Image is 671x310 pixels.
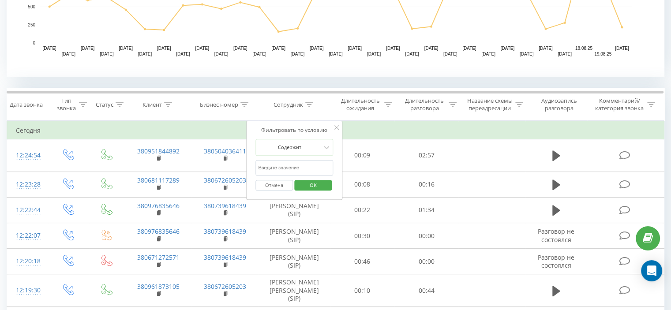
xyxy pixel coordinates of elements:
[16,202,39,219] div: 12:22:44
[214,52,229,56] text: [DATE]
[137,253,180,261] a: 380671272571
[330,249,394,274] td: 00:46
[467,97,513,112] div: Название схемы переадресации
[28,22,35,27] text: 250
[255,180,293,191] button: Отмена
[16,253,39,270] div: 12:20:18
[394,197,458,223] td: 01:34
[7,122,664,139] td: Сегодня
[233,46,247,51] text: [DATE]
[255,126,333,134] div: Фильтровать по условию
[291,52,305,56] text: [DATE]
[204,176,246,184] a: 380672605203
[274,101,303,108] div: Сотрудник
[641,260,662,281] div: Open Intercom Messenger
[200,101,238,108] div: Бизнес номер
[538,227,574,243] span: Разговор не состоялся
[348,46,362,51] text: [DATE]
[329,52,343,56] text: [DATE]
[533,97,585,112] div: Аудиозапись разговора
[42,46,56,51] text: [DATE]
[271,46,285,51] text: [DATE]
[424,46,439,51] text: [DATE]
[142,101,162,108] div: Клиент
[28,4,35,9] text: 500
[16,147,39,164] div: 12:24:54
[56,97,76,112] div: Тип звонка
[10,101,43,108] div: Дата звонка
[338,97,382,112] div: Длительность ожидания
[402,97,446,112] div: Длительность разговора
[575,46,592,51] text: 18.08.25
[394,274,458,307] td: 00:44
[259,249,330,274] td: [PERSON_NAME] (SIP)
[100,52,114,56] text: [DATE]
[137,176,180,184] a: 380681117289
[538,253,574,269] span: Разговор не состоялся
[204,227,246,235] a: 380739618439
[394,223,458,249] td: 00:00
[81,46,95,51] text: [DATE]
[62,52,76,56] text: [DATE]
[176,52,190,56] text: [DATE]
[394,249,458,274] td: 00:00
[558,52,572,56] text: [DATE]
[330,172,394,197] td: 00:08
[137,202,180,210] a: 380976835646
[394,172,458,197] td: 00:16
[443,52,457,56] text: [DATE]
[310,46,324,51] text: [DATE]
[195,46,209,51] text: [DATE]
[501,46,515,51] text: [DATE]
[204,147,246,155] a: 380504036411
[204,282,246,291] a: 380672605203
[367,52,381,56] text: [DATE]
[204,202,246,210] a: 380739618439
[252,52,266,56] text: [DATE]
[539,46,553,51] text: [DATE]
[594,52,611,56] text: 19.08.25
[330,197,394,223] td: 00:22
[16,227,39,244] div: 12:22:07
[394,139,458,172] td: 02:57
[138,52,152,56] text: [DATE]
[157,46,171,51] text: [DATE]
[301,178,326,192] span: OK
[520,52,534,56] text: [DATE]
[137,282,180,291] a: 380961873105
[96,101,113,108] div: Статус
[330,139,394,172] td: 00:09
[462,46,476,51] text: [DATE]
[33,41,35,45] text: 0
[481,52,495,56] text: [DATE]
[593,97,645,112] div: Комментарий/категория звонка
[615,46,629,51] text: [DATE]
[204,253,246,261] a: 380739618439
[16,282,39,299] div: 12:19:30
[255,160,333,176] input: Введите значение
[119,46,133,51] text: [DATE]
[330,223,394,249] td: 00:30
[137,147,180,155] a: 380951844892
[259,223,330,249] td: [PERSON_NAME] (SIP)
[16,176,39,193] div: 12:23:28
[386,46,400,51] text: [DATE]
[405,52,419,56] text: [DATE]
[330,274,394,307] td: 00:10
[259,274,330,307] td: [PERSON_NAME] [PERSON_NAME] (SIP)
[294,180,332,191] button: OK
[137,227,180,235] a: 380976835646
[259,197,330,223] td: [PERSON_NAME] (SIP)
